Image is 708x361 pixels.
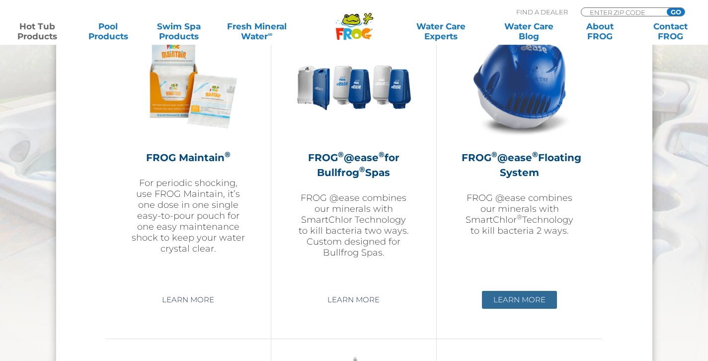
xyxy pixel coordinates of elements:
p: FROG @ease combines our minerals with SmartChlor Technology to kill bacteria two ways. Custom des... [296,192,411,258]
p: FROG @ease combines our minerals with SmartChlor Technology to kill bacteria 2 ways. [462,192,577,236]
a: Hot TubProducts [10,21,65,41]
h2: FROG @ease for Bullfrog Spas [296,150,411,180]
a: Learn More [316,291,391,309]
input: GO [667,8,685,16]
input: Zip Code Form [589,8,656,16]
sup: ® [338,150,344,159]
a: Fresh MineralWater∞ [222,21,291,41]
a: FROG®@ease®for Bullfrog®SpasFROG @ease combines our minerals with SmartChlor Technology to kill b... [296,25,411,283]
sup: ® [225,150,231,159]
sup: ® [491,150,497,159]
sup: ∞ [268,30,272,38]
img: Frog_Maintain_Hero-2-v2-300x300.png [131,25,246,140]
h2: FROG @ease Floating System [462,150,577,180]
sup: ® [379,150,385,159]
a: Swim SpaProducts [152,21,207,41]
img: bullfrog-product-hero-300x300.png [296,25,411,140]
h2: FROG Maintain [131,150,246,165]
a: ContactFROG [643,21,698,41]
sup: ® [532,150,538,159]
a: PoolProducts [80,21,136,41]
a: Water CareBlog [501,21,556,41]
a: AboutFROG [572,21,628,41]
sup: ® [517,213,522,221]
a: FROG®@ease®Floating SystemFROG @ease combines our minerals with SmartChlor®Technology to kill bac... [462,25,577,283]
p: Find A Dealer [516,7,568,16]
sup: ® [359,165,365,174]
a: Learn More [482,291,557,309]
a: Water CareExperts [396,21,486,41]
p: For periodic shocking, use FROG Maintain, it’s one dose in one single easy-to-pour pouch for one ... [131,178,246,254]
a: FROG Maintain®For periodic shocking, use FROG Maintain, it’s one dose in one single easy-to-pour ... [131,25,246,283]
img: hot-tub-product-atease-system-300x300.png [462,25,577,140]
a: Learn More [151,291,226,309]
